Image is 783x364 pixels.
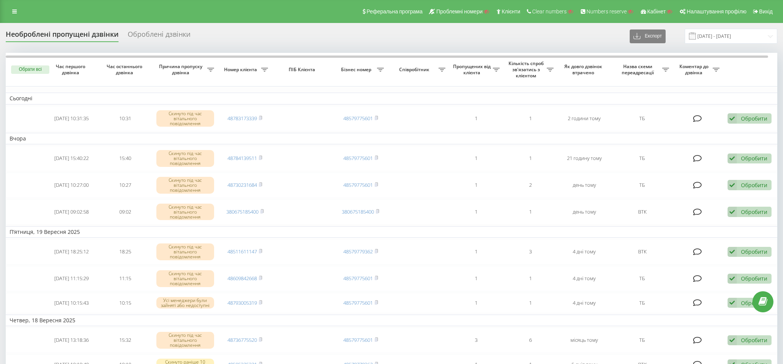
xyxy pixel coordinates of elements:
[104,64,146,75] span: Час останнього дзвінка
[343,155,373,162] a: 48579775601
[226,208,258,215] a: 380675185400
[343,115,373,122] a: 48579775601
[615,64,662,75] span: Назва схеми переадресації
[611,106,673,131] td: ТБ
[741,248,767,255] div: Обробити
[759,8,773,15] span: Вихід
[227,299,257,306] a: 48793005319
[741,155,767,162] div: Обробити
[343,248,373,255] a: 48579779362
[557,199,611,225] td: день тому
[343,275,373,282] a: 48579775601
[11,65,49,74] button: Обрати всі
[338,67,377,73] span: Бізнес номер
[6,93,777,104] td: Сьогодні
[504,293,557,313] td: 1
[227,248,257,255] a: 48511611147
[741,336,767,344] div: Обробити
[449,106,503,131] td: 1
[611,266,673,291] td: ТБ
[741,181,767,189] div: Обробити
[741,275,767,282] div: Обробити
[611,146,673,171] td: ТБ
[677,64,712,75] span: Коментар до дзвінка
[453,64,492,75] span: Пропущених від клієнта
[227,115,257,122] a: 48783173339
[630,29,666,43] button: Експорт
[50,64,92,75] span: Час першого дзвінка
[278,67,327,73] span: ПІБ Клієнта
[504,266,557,291] td: 1
[436,8,482,15] span: Проблемні номери
[741,299,767,307] div: Обробити
[647,8,666,15] span: Кабінет
[343,336,373,343] a: 48579775601
[156,150,214,167] div: Скинуто під час вітального повідомлення
[449,328,503,353] td: 3
[44,199,98,225] td: [DATE] 09:02:58
[741,208,767,215] div: Обробити
[6,133,777,144] td: Вчора
[557,239,611,264] td: 4 дні тому
[98,239,152,264] td: 18:25
[44,266,98,291] td: [DATE] 11:15:29
[222,67,261,73] span: Номер клієнта
[611,173,673,198] td: ТБ
[156,110,214,127] div: Скинуто під час вітального повідомлення
[504,328,557,353] td: 6
[504,173,557,198] td: 2
[98,328,152,353] td: 15:32
[44,239,98,264] td: [DATE] 18:25:12
[156,297,214,309] div: Усі менеджери були зайняті або недоступні
[504,199,557,225] td: 1
[343,181,373,188] a: 48579775601
[6,226,777,238] td: П’ятниця, 19 Вересня 2025
[44,293,98,313] td: [DATE] 10:15:43
[564,64,605,75] span: Як довго дзвінок втрачено
[504,106,557,131] td: 1
[227,275,257,282] a: 48609842668
[156,270,214,287] div: Скинуто під час вітального повідомлення
[449,293,503,313] td: 1
[504,146,557,171] td: 1
[449,266,503,291] td: 1
[44,328,98,353] td: [DATE] 13:18:36
[611,293,673,313] td: ТБ
[557,173,611,198] td: день тому
[741,115,767,122] div: Обробити
[6,315,777,326] td: Четвер, 18 Вересня 2025
[156,243,214,260] div: Скинуто під час вітального повідомлення
[156,204,214,220] div: Скинуто під час вітального повідомлення
[557,266,611,291] td: 4 дні тому
[687,8,746,15] span: Налаштування профілю
[504,239,557,264] td: 3
[156,332,214,349] div: Скинуто під час вітального повідомлення
[156,64,207,75] span: Причина пропуску дзвінка
[227,155,257,162] a: 48784139511
[449,239,503,264] td: 1
[391,67,439,73] span: Співробітник
[343,299,373,306] a: 48579775601
[227,181,257,188] a: 48730231684
[98,199,152,225] td: 09:02
[98,106,152,131] td: 10:31
[44,146,98,171] td: [DATE] 15:40:22
[507,60,547,78] span: Кількість спроб зв'язатись з клієнтом
[98,146,152,171] td: 15:40
[611,239,673,264] td: ВТК
[557,106,611,131] td: 2 години тому
[502,8,520,15] span: Клієнти
[342,208,374,215] a: 380675185400
[449,146,503,171] td: 1
[98,293,152,313] td: 10:15
[128,30,190,42] div: Оброблені дзвінки
[44,106,98,131] td: [DATE] 10:31:35
[98,173,152,198] td: 10:27
[557,293,611,313] td: 4 дні тому
[156,177,214,194] div: Скинуто під час вітального повідомлення
[557,328,611,353] td: місяць тому
[227,336,257,343] a: 48736775520
[44,173,98,198] td: [DATE] 10:27:00
[98,266,152,291] td: 11:15
[557,146,611,171] td: 21 годину тому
